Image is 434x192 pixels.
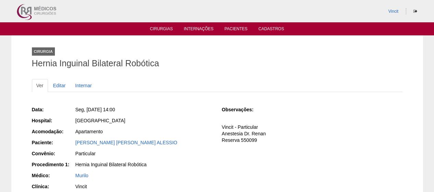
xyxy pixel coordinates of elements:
[75,173,89,178] a: Murilo
[75,128,212,135] div: Apartamento
[224,26,247,33] a: Pacientes
[222,124,402,144] p: Vincit - Particular Anestesia Dr. Renan Reserva 550099
[75,150,212,157] div: Particular
[75,140,177,145] a: [PERSON_NAME] [PERSON_NAME] ALESSIO
[32,172,75,179] div: Médico:
[32,183,75,190] div: Clínica:
[32,79,48,92] a: Ver
[32,139,75,146] div: Paciente:
[388,9,398,14] a: Vincit
[75,161,212,168] div: Hernia Inguinal Bilateral Robótica
[75,117,212,124] div: [GEOGRAPHIC_DATA]
[71,79,96,92] a: Internar
[32,117,75,124] div: Hospital:
[32,150,75,157] div: Convênio:
[32,59,402,68] h1: Hernia Inguinal Bilateral Robótica
[32,128,75,135] div: Acomodação:
[184,26,214,33] a: Internações
[258,26,284,33] a: Cadastros
[75,183,212,190] div: Vincit
[150,26,173,33] a: Cirurgias
[75,107,115,112] span: Seg, [DATE] 14:00
[32,106,75,113] div: Data:
[32,161,75,168] div: Procedimento 1:
[49,79,70,92] a: Editar
[32,47,55,56] div: Cirurgia
[222,106,265,113] div: Observações:
[413,9,417,13] i: Sair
